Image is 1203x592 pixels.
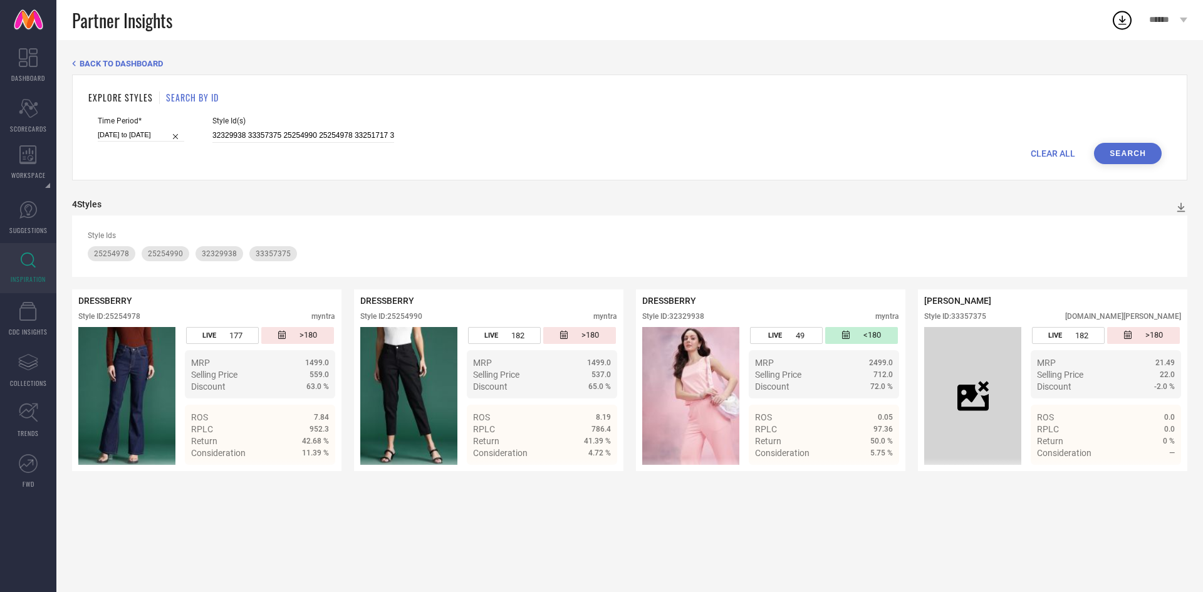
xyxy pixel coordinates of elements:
span: 177 [229,331,242,340]
span: TRENDS [18,428,39,438]
span: 0 % [1163,437,1175,445]
span: 2499.0 [869,358,893,367]
span: Details [865,470,893,480]
input: Enter comma separated style ids e.g. 12345, 67890 [212,128,394,143]
span: 952.3 [310,425,329,434]
a: Details [852,470,893,480]
div: Click to view image [360,327,457,465]
img: Style preview image [78,327,175,465]
div: Open download list [1111,9,1133,31]
div: 4 Styles [72,199,102,209]
span: 5.75 % [870,449,893,457]
span: SCORECARDS [10,124,47,133]
span: 182 [1075,331,1088,340]
span: MRP [473,358,492,368]
span: 0.05 [878,413,893,422]
span: RPLC [1037,424,1059,434]
span: 1499.0 [587,358,611,367]
img: Style preview image [360,327,457,465]
span: ROS [755,412,772,422]
span: Return [755,436,781,446]
span: 25254990 [148,249,183,258]
span: RPLC [191,424,213,434]
span: <180 [863,330,881,341]
span: MRP [1037,358,1056,368]
span: Discount [755,382,789,392]
span: 42.68 % [302,437,329,445]
span: ROS [473,412,490,422]
div: Style Ids [88,231,1172,240]
span: 65.0 % [588,382,611,391]
span: 182 [511,331,524,340]
span: Selling Price [191,370,237,380]
div: Click to view image [642,327,739,465]
span: ROS [191,412,208,422]
span: CLEAR ALL [1031,148,1075,158]
div: Number of days since the style was first listed on the platform [261,327,333,344]
span: Consideration [1037,448,1091,458]
div: myntra [593,312,617,321]
div: [DOMAIN_NAME][PERSON_NAME] [1065,312,1181,321]
span: 25254978 [94,249,129,258]
span: MRP [755,358,774,368]
div: Number of days the style has been live on the platform [1032,327,1104,344]
span: RPLC [755,424,777,434]
span: INSPIRATION [11,274,46,284]
span: 559.0 [310,370,329,379]
div: Click to view image [78,327,175,465]
span: DRESSBERRY [642,296,696,306]
span: Details [1147,470,1175,480]
span: 4.72 % [588,449,611,457]
div: Click to view image [924,327,1021,465]
div: Style ID: 33357375 [924,312,986,321]
span: Consideration [755,448,810,458]
div: Back TO Dashboard [72,59,1187,68]
span: 1499.0 [305,358,329,367]
span: Return [191,436,217,446]
div: Number of days the style has been live on the platform [750,327,822,344]
div: Style ID: 32329938 [642,312,704,321]
span: 7.84 [314,413,329,422]
div: Style ID: 25254990 [360,312,422,321]
span: LIVE [202,331,216,340]
span: 712.0 [873,370,893,379]
span: ROS [1037,412,1054,422]
span: LIVE [484,331,498,340]
span: SUGGESTIONS [9,226,48,235]
span: Return [1037,436,1063,446]
span: Details [583,470,611,480]
span: Details [301,470,329,480]
span: Return [473,436,499,446]
span: 41.39 % [584,437,611,445]
span: >180 [1145,330,1163,341]
span: MRP [191,358,210,368]
span: 11.39 % [302,449,329,457]
span: 33357375 [256,249,291,258]
span: BACK TO DASHBOARD [80,59,163,68]
span: WORKSPACE [11,170,46,180]
span: Style Id(s) [212,117,394,125]
span: DASHBOARD [11,73,45,83]
span: 0.0 [1164,425,1175,434]
div: Style ID: 25254978 [78,312,140,321]
span: 8.19 [596,413,611,422]
span: 21.49 [1155,358,1175,367]
span: [PERSON_NAME] [924,296,991,306]
span: 22.0 [1160,370,1175,379]
span: 49 [796,331,805,340]
span: 72.0 % [870,382,893,391]
h1: SEARCH BY ID [166,91,219,104]
span: Partner Insights [72,8,172,33]
span: 786.4 [591,425,611,434]
div: myntra [875,312,899,321]
div: Number of days since the style was first listed on the platform [543,327,615,344]
span: LIVE [1048,331,1062,340]
a: Details [1134,470,1175,480]
span: Consideration [473,448,528,458]
span: Selling Price [473,370,519,380]
div: Number of days the style has been live on the platform [468,327,540,344]
span: -2.0 % [1154,382,1175,391]
span: DRESSBERRY [360,296,414,306]
span: Discount [1037,382,1071,392]
span: Time Period* [98,117,184,125]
